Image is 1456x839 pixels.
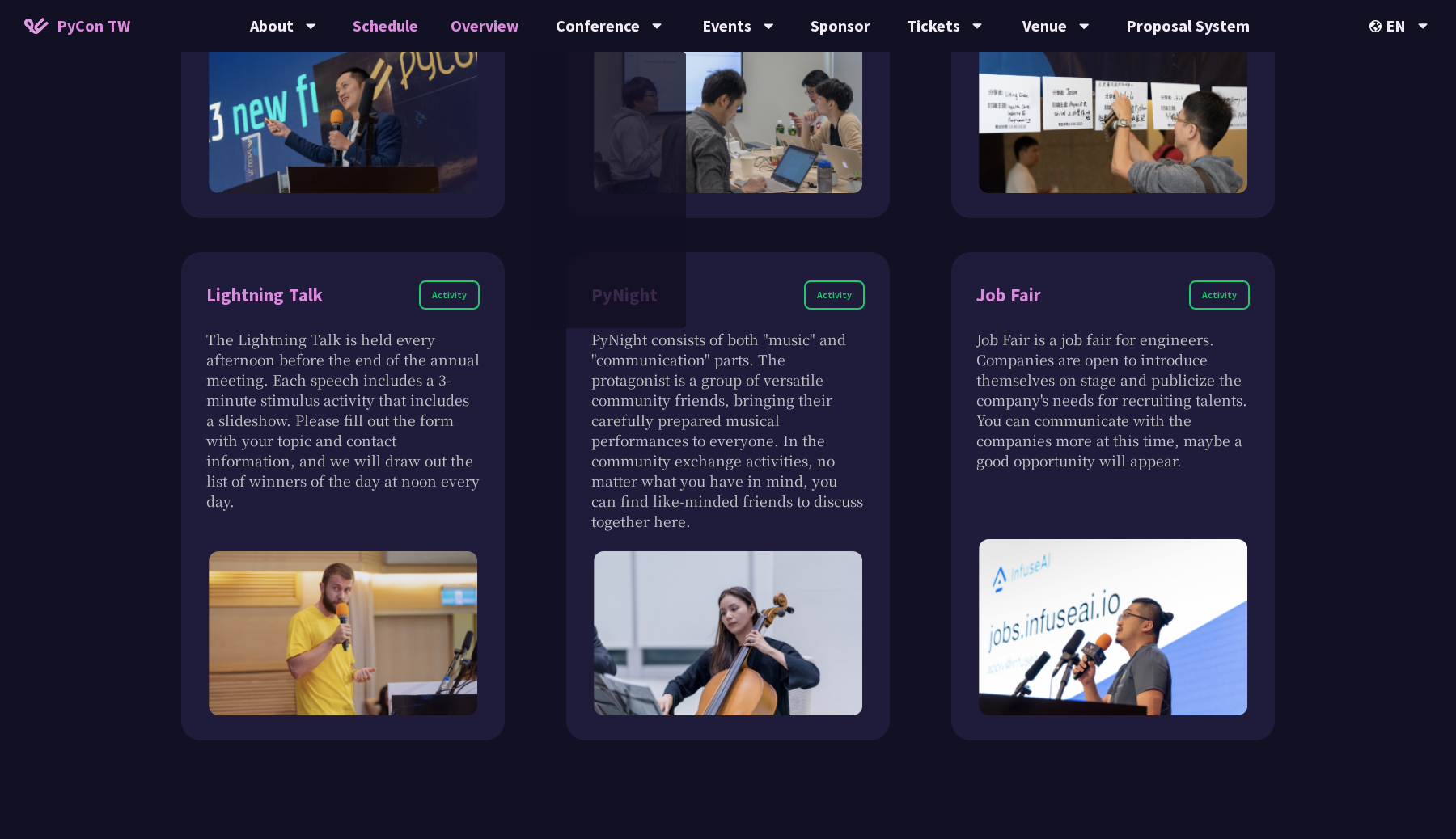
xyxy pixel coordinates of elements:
[206,329,480,511] p: The Lightning Talk is held every afternoon before the end of the annual meeting. Each speech incl...
[1189,280,1250,310] div: Activity
[419,280,480,310] div: Activity
[976,281,1041,310] div: Job Fair
[591,329,865,531] p: PyNight consists of both "music" and "communication" parts. The protagonist is a group of versati...
[206,281,323,310] div: Lightning Talk
[594,29,862,193] img: Tutorial
[24,18,49,34] img: Home icon of PyCon TW 2025
[1369,20,1386,32] img: Locale Icon
[8,6,146,46] a: PyCon TW
[209,29,477,193] img: Talk
[976,329,1250,470] p: Job Fair is a job fair for engineers. Companies are open to introduce themselves on stage and pub...
[804,280,865,310] div: Activity
[594,551,862,715] img: PyNight
[979,539,1247,715] img: Job Fair
[979,29,1247,193] img: Open Space
[209,551,477,715] img: Lightning Talk
[57,14,130,38] span: PyCon TW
